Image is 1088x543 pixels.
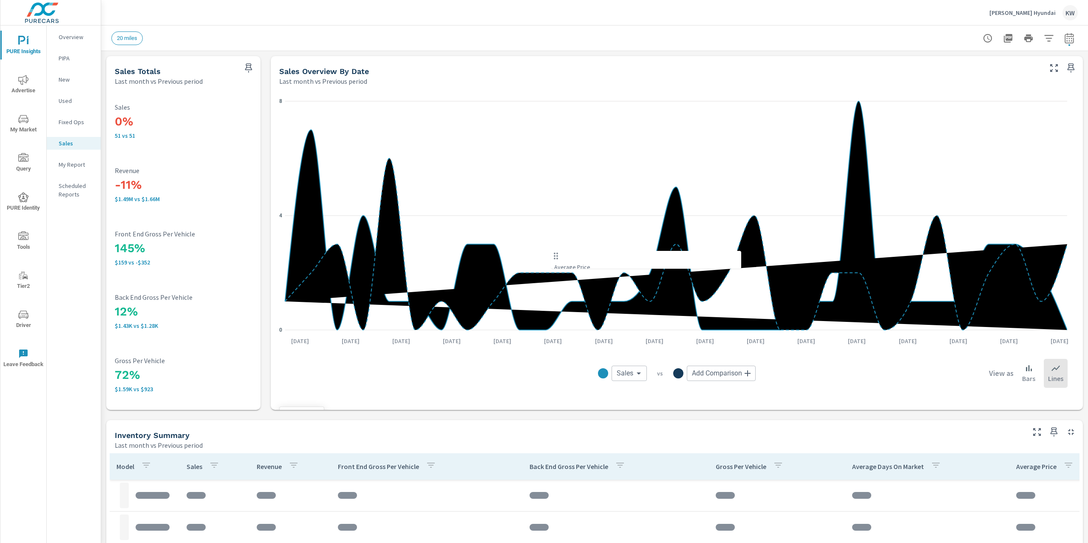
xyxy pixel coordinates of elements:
[115,178,252,192] h3: -11%
[1045,337,1074,345] p: [DATE]
[640,337,669,345] p: [DATE]
[3,349,44,370] span: Leave Feedback
[3,310,44,330] span: Driver
[112,35,142,41] span: 20 miles
[59,139,94,148] p: Sales
[59,160,94,169] p: My Report
[617,369,633,378] span: Sales
[1064,425,1078,439] button: Minimize Widget
[1062,5,1078,20] div: KW
[741,337,771,345] p: [DATE]
[115,368,252,382] h3: 72%
[893,337,923,345] p: [DATE]
[116,462,134,471] p: Model
[589,337,619,345] p: [DATE]
[687,366,756,381] div: Add Comparison
[1000,30,1017,47] button: "Export Report to PDF"
[1047,425,1061,439] span: Save this to your personalized report
[59,118,94,126] p: Fixed Ops
[1020,30,1037,47] button: Print Report
[59,182,94,199] p: Scheduled Reports
[1061,30,1078,47] button: Select Date Range
[0,26,46,378] div: nav menu
[279,76,367,86] p: Last month vs Previous period
[279,98,282,104] text: 8
[3,153,44,174] span: Query
[47,179,101,201] div: Scheduled Reports
[386,337,416,345] p: [DATE]
[1047,61,1061,75] button: Make Fullscreen
[115,431,190,440] h5: Inventory Summary
[115,132,252,139] p: 51 vs 51
[115,103,252,111] p: Sales
[47,94,101,107] div: Used
[1016,462,1057,471] p: Average Price
[115,167,252,174] p: Revenue
[47,52,101,65] div: PIPA
[115,322,252,329] p: $1,430 vs $1,275
[3,231,44,252] span: Tools
[115,293,252,301] p: Back End Gross Per Vehicle
[487,337,517,345] p: [DATE]
[242,61,255,75] span: Save this to your personalized report
[187,462,202,471] p: Sales
[3,192,44,213] span: PURE Identity
[943,337,973,345] p: [DATE]
[47,73,101,86] div: New
[3,75,44,96] span: Advertise
[115,259,252,266] p: $159 vs -$352
[59,33,94,41] p: Overview
[336,337,365,345] p: [DATE]
[59,75,94,84] p: New
[115,440,203,450] p: Last month vs Previous period
[612,366,647,381] div: Sales
[1040,30,1057,47] button: Apply Filters
[285,337,315,345] p: [DATE]
[994,337,1024,345] p: [DATE]
[47,158,101,171] div: My Report
[279,67,369,76] h5: Sales Overview By Date
[1048,373,1063,384] p: Lines
[989,9,1056,17] p: [PERSON_NAME] Hyundai
[3,114,44,135] span: My Market
[3,36,44,57] span: PURE Insights
[115,386,252,392] p: $1,590 vs $923
[47,116,101,128] div: Fixed Ops
[59,54,94,63] p: PIPA
[3,270,44,291] span: Tier2
[115,114,252,129] h3: 0%
[47,31,101,43] div: Overview
[59,97,94,105] p: Used
[716,462,766,471] p: Gross Per Vehicle
[842,337,872,345] p: [DATE]
[115,357,252,364] p: Gross Per Vehicle
[1022,373,1035,384] p: Bars
[791,337,821,345] p: [DATE]
[279,213,282,219] text: 4
[647,370,673,377] p: vs
[1064,61,1078,75] span: Save this to your personalized report
[530,462,608,471] p: Back End Gross Per Vehicle
[115,76,203,86] p: Last month vs Previous period
[338,462,419,471] p: Front End Gross Per Vehicle
[115,241,252,256] h3: 145%
[115,304,252,319] h3: 12%
[47,137,101,150] div: Sales
[538,337,568,345] p: [DATE]
[1030,425,1044,439] button: Make Fullscreen
[989,369,1014,378] h6: View as
[690,337,720,345] p: [DATE]
[115,196,252,202] p: $1,485,298 vs $1,661,658
[115,67,161,76] h5: Sales Totals
[279,327,282,333] text: 0
[852,462,924,471] p: Average Days On Market
[692,369,742,378] span: Add Comparison
[437,337,467,345] p: [DATE]
[115,230,252,238] p: Front End Gross Per Vehicle
[257,462,282,471] p: Revenue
